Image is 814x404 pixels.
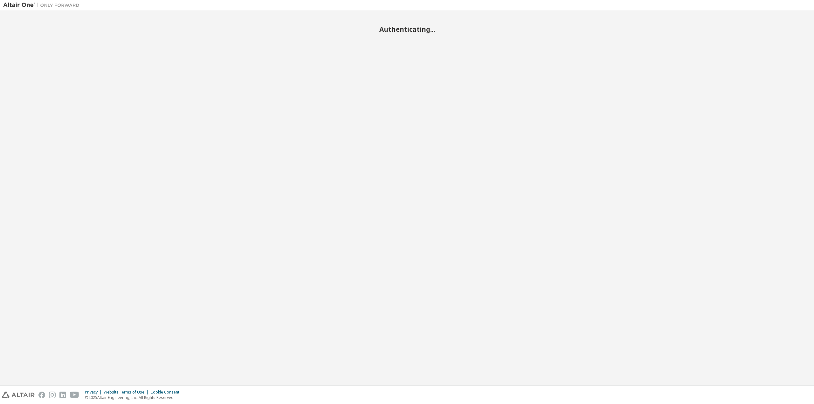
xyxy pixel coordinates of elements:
img: Altair One [3,2,83,8]
h2: Authenticating... [3,25,811,33]
img: facebook.svg [38,392,45,398]
img: instagram.svg [49,392,56,398]
img: youtube.svg [70,392,79,398]
div: Website Terms of Use [104,390,150,395]
img: altair_logo.svg [2,392,35,398]
div: Privacy [85,390,104,395]
div: Cookie Consent [150,390,183,395]
img: linkedin.svg [59,392,66,398]
p: © 2025 Altair Engineering, Inc. All Rights Reserved. [85,395,183,400]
